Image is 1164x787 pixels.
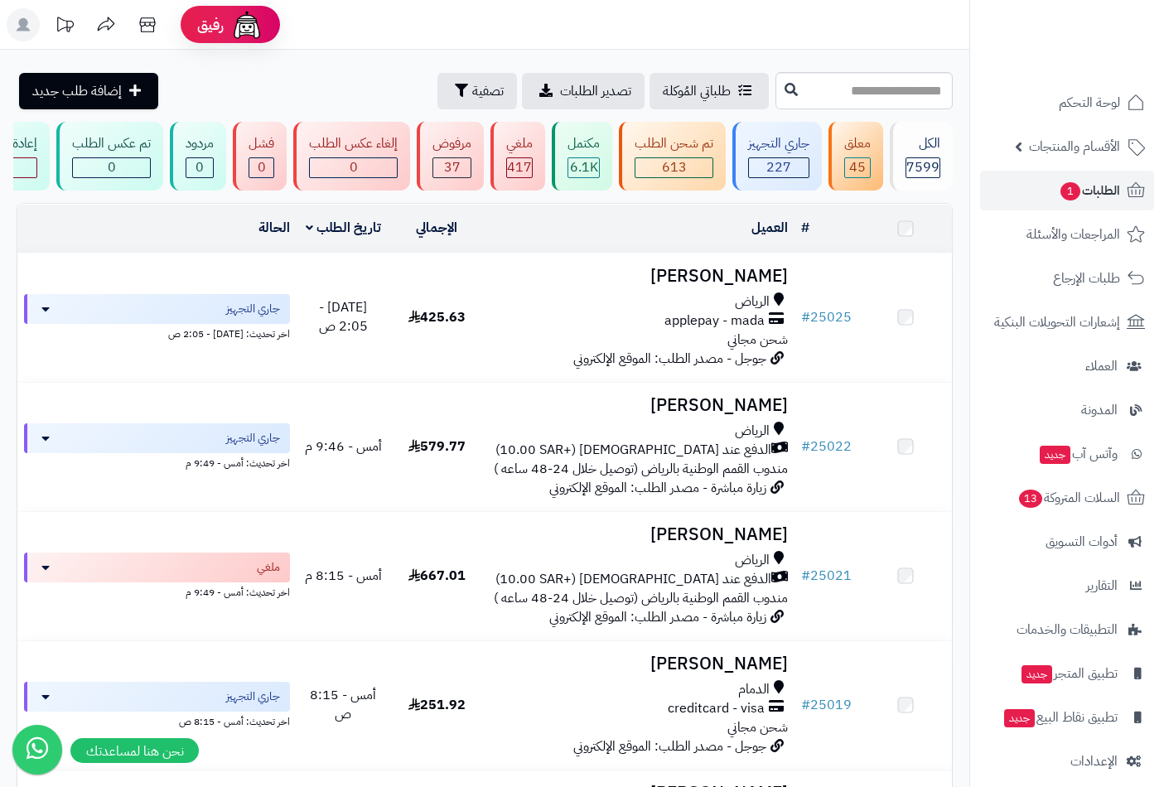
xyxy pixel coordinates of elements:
[24,453,290,471] div: اخر تحديث: أمس - 9:49 م
[748,134,809,153] div: جاري التجهيز
[980,522,1154,562] a: أدوات التسويق
[1026,223,1120,246] span: المراجعات والأسئلة
[408,695,466,715] span: 251.92
[906,157,939,177] span: 7599
[487,122,548,191] a: ملغي 417
[433,158,471,177] div: 37
[727,330,788,350] span: شحن مجاني
[980,215,1154,254] a: المراجعات والأسئلة
[108,157,116,177] span: 0
[196,157,204,177] span: 0
[1060,182,1080,200] span: 1
[980,698,1154,737] a: تطبيق نقاط البيعجديد
[507,157,532,177] span: 417
[507,158,532,177] div: 417
[668,699,765,718] span: creditcard - visa
[886,122,956,191] a: الكل7599
[980,434,1154,474] a: وآتس آبجديد
[44,8,85,46] a: تحديثات المنصة
[306,218,381,238] a: تاريخ الطلب
[825,122,886,191] a: معلق 45
[310,158,397,177] div: 0
[249,158,273,177] div: 0
[980,741,1154,781] a: الإعدادات
[1040,446,1070,464] span: جديد
[663,81,731,101] span: طلباتي المُوكلة
[1002,706,1118,729] span: تطبيق نقاط البيع
[801,437,810,456] span: #
[72,134,151,153] div: تم عكس الطلب
[1059,179,1120,202] span: الطلبات
[506,134,533,153] div: ملغي
[229,122,290,191] a: فشل 0
[801,437,852,456] a: #25022
[801,307,852,327] a: #25025
[980,171,1154,210] a: الطلبات1
[408,307,466,327] span: 425.63
[980,258,1154,298] a: طلبات الإرجاع
[1081,398,1118,422] span: المدونة
[801,566,852,586] a: #25021
[568,158,599,177] div: 6098
[616,122,729,191] a: تم شحن الطلب 613
[1017,486,1120,509] span: السلات المتروكة
[1046,530,1118,553] span: أدوات التسويق
[186,158,213,177] div: 0
[801,307,810,327] span: #
[258,157,266,177] span: 0
[662,157,687,177] span: 613
[495,441,771,460] span: الدفع عند [DEMOGRAPHIC_DATA] (+10.00 SAR)
[32,81,122,101] span: إضافة طلب جديد
[305,437,382,456] span: أمس - 9:46 م
[980,390,1154,430] a: المدونة
[444,157,461,177] span: 37
[494,588,788,608] span: مندوب القمم الوطنية بالرياض (توصيل خلال 24-48 ساعه )
[186,134,214,153] div: مردود
[650,73,769,109] a: طلباتي المُوكلة
[350,157,358,177] span: 0
[197,15,224,35] span: رفيق
[24,582,290,600] div: اخر تحديث: أمس - 9:49 م
[735,551,770,570] span: الرياض
[167,122,229,191] a: مردود 0
[766,157,791,177] span: 227
[549,607,766,627] span: زيارة مباشرة - مصدر الطلب: الموقع الإلكتروني
[845,158,870,177] div: 45
[727,717,788,737] span: شحن مجاني
[980,566,1154,606] a: التقارير
[490,267,789,286] h3: [PERSON_NAME]
[751,218,788,238] a: العميل
[906,134,940,153] div: الكل
[573,349,766,369] span: جوجل - مصدر الطلب: الموقع الإلكتروني
[24,712,290,729] div: اخر تحديث: أمس - 8:15 ص
[490,396,789,415] h3: [PERSON_NAME]
[1022,665,1052,683] span: جديد
[980,302,1154,342] a: إشعارات التحويلات البنكية
[290,122,413,191] a: إلغاء عكس الطلب 0
[749,158,809,177] div: 227
[1019,490,1042,508] span: 13
[980,83,1154,123] a: لوحة التحكم
[319,297,368,336] span: [DATE] - 2:05 ص
[1051,44,1148,79] img: logo-2.png
[801,695,852,715] a: #25019
[1085,355,1118,378] span: العملاء
[849,157,866,177] span: 45
[729,122,825,191] a: جاري التجهيز 227
[1053,267,1120,290] span: طلبات الإرجاع
[73,158,150,177] div: 0
[249,134,274,153] div: فشل
[226,301,280,317] span: جاري التجهيز
[226,688,280,705] span: جاري التجهيز
[1086,574,1118,597] span: التقارير
[635,134,713,153] div: تم شحن الطلب
[801,218,809,238] a: #
[490,525,789,544] h3: [PERSON_NAME]
[24,324,290,341] div: اخر تحديث: [DATE] - 2:05 ص
[801,566,810,586] span: #
[472,81,504,101] span: تصفية
[495,570,771,589] span: الدفع عند [DEMOGRAPHIC_DATA] (+10.00 SAR)
[1004,709,1035,727] span: جديد
[309,134,398,153] div: إلغاء عكس الطلب
[416,218,457,238] a: الإجمالي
